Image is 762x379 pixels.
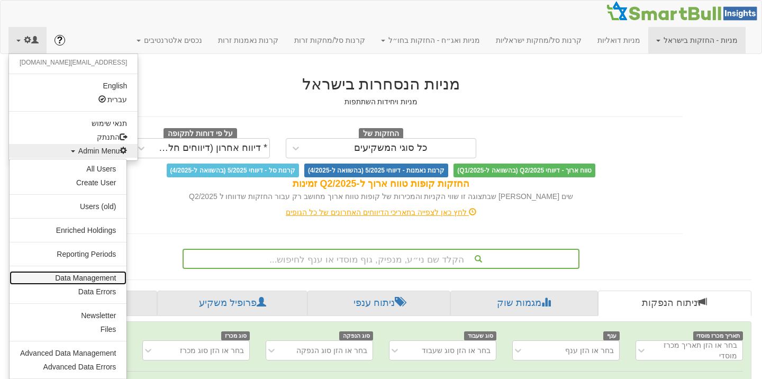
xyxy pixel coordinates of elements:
[10,360,126,374] a: Advanced Data Errors
[10,223,126,237] a: Enriched Holdings
[79,98,683,106] h5: מניות ויחידות השתתפות
[603,331,620,340] span: ענף
[589,27,648,53] a: מניות דואליות
[164,128,237,140] span: על פי דוחות לתקופה
[10,247,126,261] a: Reporting Periods
[221,331,250,340] span: סוג מכרז
[693,331,743,340] span: תאריך מכרז מוסדי
[167,164,299,177] span: קרנות סל - דיווחי 5/2025 (בהשוואה ל-4/2025)
[9,130,138,144] a: התנתק
[359,128,403,140] span: החזקות של
[296,345,367,356] div: בחר או הזן סוג הנפקה
[606,1,761,22] img: Smartbull
[453,164,595,177] span: טווח ארוך - דיווחי Q2/2025 (בהשוואה ל-Q1/2025)
[304,164,448,177] span: קרנות נאמנות - דיווחי 5/2025 (בהשוואה ל-4/2025)
[9,79,138,93] a: English
[47,27,73,53] a: ?
[9,116,138,130] a: תנאי שימוש
[464,331,496,340] span: סוג שעבוד
[210,27,287,53] a: קרנות נאמנות זרות
[488,27,589,53] a: קרנות סל/מחקות ישראליות
[129,27,210,53] a: נכסים אלטרנטיבים
[9,93,138,106] a: עברית
[10,176,126,189] a: Create User
[71,207,691,218] div: לחץ כאן לצפייה בתאריכי הדיווחים האחרונים של כל הגופים
[286,27,373,53] a: קרנות סל/מחקות זרות
[180,345,244,356] div: בחר או הזן סוג מכרז
[10,162,126,176] a: All Users
[648,27,746,53] a: מניות - החזקות בישראל
[565,345,614,356] div: בחר או הזן ענף
[598,291,751,316] a: ניתוח הנפקות
[79,191,683,202] div: שים [PERSON_NAME] שבתצוגה זו שווי הקניות והמכירות של קופות טווח ארוך מחושב רק עבור החזקות שדווחו ...
[78,147,128,155] span: Admin Menu
[157,291,307,316] a: פרופיל משקיע
[10,309,126,322] a: Newsletter
[373,27,488,53] a: מניות ואג״ח - החזקות בחו״ל
[57,35,62,46] span: ?
[184,250,578,268] div: הקלד שם ני״ע, מנפיק, גוף מוסדי או ענף לחיפוש...
[9,144,138,158] a: Admin Menu
[654,340,737,361] div: בחר או הזן תאריך מכרז מוסדי
[450,291,597,316] a: מגמות שוק
[79,177,683,191] div: החזקות קופות טווח ארוך ל-Q2/2025 זמינות
[10,285,126,299] a: Data Errors
[9,57,138,69] li: [EMAIL_ADDRESS][DOMAIN_NAME]
[10,271,126,285] a: Data Management
[307,291,450,316] a: ניתוח ענפי
[79,75,683,93] h2: מניות הנסחרות בישראל
[422,345,491,356] div: בחר או הזן סוג שעבוד
[10,322,126,336] a: Files
[354,143,428,154] div: כל סוגי המשקיעים
[339,331,373,340] span: סוג הנפקה
[10,200,126,213] a: Users (old)
[153,143,268,154] div: * דיווח אחרון (דיווחים חלקיים)
[10,346,126,360] a: Advanced Data Management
